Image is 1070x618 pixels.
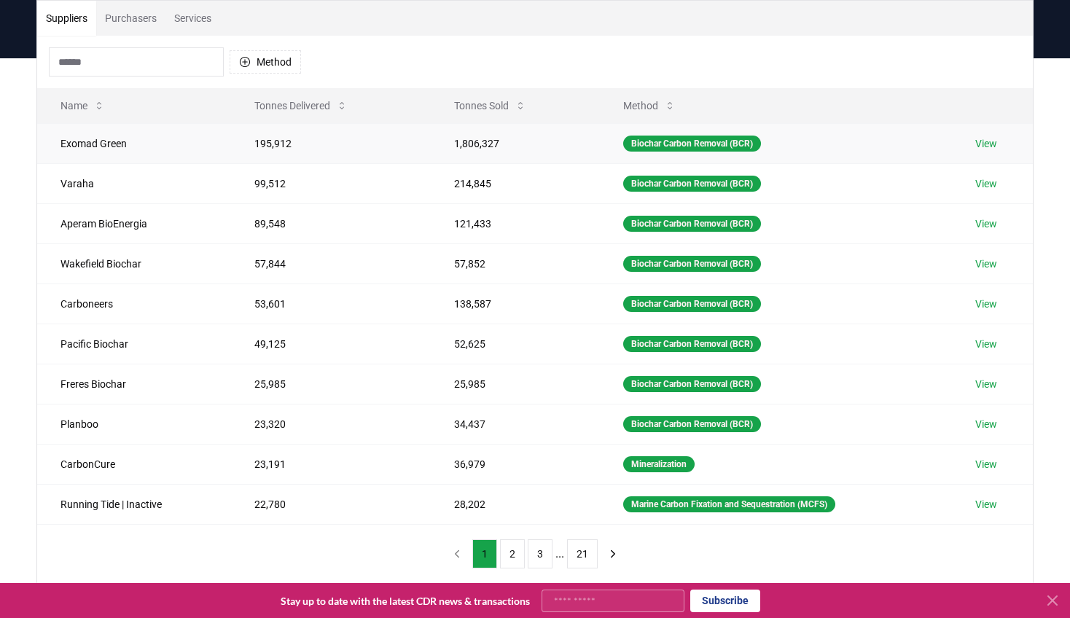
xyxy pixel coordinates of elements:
td: Aperam BioEnergia [37,203,231,243]
td: 23,191 [231,444,430,484]
button: Name [49,91,117,120]
td: 28,202 [431,484,600,524]
a: View [975,257,997,271]
a: View [975,457,997,472]
button: 1 [472,539,497,568]
td: 22,780 [231,484,430,524]
td: Wakefield Biochar [37,243,231,283]
div: Biochar Carbon Removal (BCR) [623,136,761,152]
a: View [975,337,997,351]
button: next page [601,539,625,568]
td: Varaha [37,163,231,203]
button: 2 [500,539,525,568]
td: 23,320 [231,404,430,444]
td: 138,587 [431,283,600,324]
td: Freres Biochar [37,364,231,404]
td: CarbonCure [37,444,231,484]
a: View [975,216,997,231]
td: 34,437 [431,404,600,444]
div: Mineralization [623,456,695,472]
td: Carboneers [37,283,231,324]
td: 57,852 [431,243,600,283]
td: Exomad Green [37,123,231,163]
a: View [975,136,997,151]
a: View [975,417,997,431]
td: 89,548 [231,203,430,243]
div: Biochar Carbon Removal (BCR) [623,336,761,352]
td: 195,912 [231,123,430,163]
td: Pacific Biochar [37,324,231,364]
li: ... [555,545,564,563]
td: 52,625 [431,324,600,364]
td: 99,512 [231,163,430,203]
td: 49,125 [231,324,430,364]
button: Method [612,91,687,120]
td: 57,844 [231,243,430,283]
div: Biochar Carbon Removal (BCR) [623,296,761,312]
button: Services [165,1,220,36]
div: Biochar Carbon Removal (BCR) [623,176,761,192]
button: Tonnes Sold [442,91,538,120]
a: View [975,497,997,512]
button: 21 [567,539,598,568]
td: 121,433 [431,203,600,243]
div: Biochar Carbon Removal (BCR) [623,416,761,432]
td: 53,601 [231,283,430,324]
a: View [975,297,997,311]
button: Tonnes Delivered [243,91,359,120]
td: 25,985 [231,364,430,404]
button: Purchasers [96,1,165,36]
td: Planboo [37,404,231,444]
td: 214,845 [431,163,600,203]
a: View [975,377,997,391]
div: Biochar Carbon Removal (BCR) [623,216,761,232]
button: Method [230,50,301,74]
div: Marine Carbon Fixation and Sequestration (MCFS) [623,496,835,512]
div: Biochar Carbon Removal (BCR) [623,256,761,272]
div: Biochar Carbon Removal (BCR) [623,376,761,392]
td: Running Tide | Inactive [37,484,231,524]
td: 36,979 [431,444,600,484]
button: 3 [528,539,552,568]
td: 25,985 [431,364,600,404]
a: View [975,176,997,191]
td: 1,806,327 [431,123,600,163]
button: Suppliers [37,1,96,36]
